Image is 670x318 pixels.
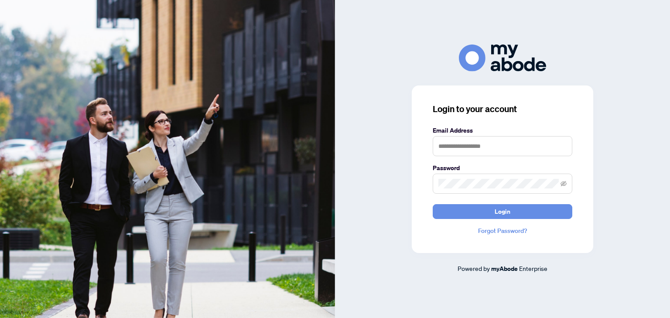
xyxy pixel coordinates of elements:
button: Login [433,204,572,219]
img: ma-logo [459,44,546,71]
h3: Login to your account [433,103,572,115]
span: Login [495,205,510,219]
span: Powered by [458,264,490,272]
label: Email Address [433,126,572,135]
a: myAbode [491,264,518,274]
label: Password [433,163,572,173]
a: Forgot Password? [433,226,572,236]
span: eye-invisible [561,181,567,187]
span: Enterprise [519,264,547,272]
